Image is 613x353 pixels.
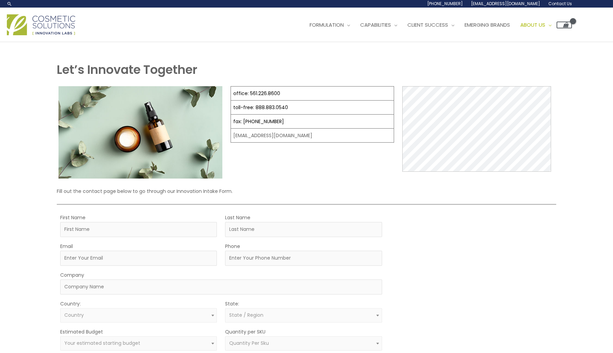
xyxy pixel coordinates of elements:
label: Country: [60,299,81,308]
a: fax: [PHONE_NUMBER] [233,118,284,125]
label: Company [60,271,84,279]
nav: Site Navigation [299,15,572,35]
input: First Name [60,222,217,237]
a: Search icon link [7,1,12,6]
span: Contact Us [548,1,572,6]
input: Enter Your Email [60,251,217,266]
a: toll-free: 888.883.0540 [233,104,288,111]
label: First Name [60,213,86,222]
a: Capabilities [355,15,402,35]
strong: Let’s Innovate Together [57,61,197,78]
label: Quantity per SKU [225,327,265,336]
span: Client Success [407,21,448,28]
img: Cosmetic Solutions Logo [7,14,75,35]
span: Country [64,312,84,318]
span: Your estimated starting budget [64,340,140,347]
span: Quantity Per Sku [229,340,269,347]
a: About Us [515,15,557,35]
input: Last Name [225,222,382,237]
span: Emerging Brands [465,21,510,28]
a: Client Success [402,15,459,35]
label: State: [225,299,239,308]
img: Contact page image for private label skincare manufacturer Cosmetic solutions shows a skin care b... [58,86,222,178]
label: Phone [225,242,240,251]
label: Estimated Budget [60,327,103,336]
a: Emerging Brands [459,15,515,35]
td: [EMAIL_ADDRESS][DOMAIN_NAME] [231,129,394,143]
p: Fill out the contact page below to go through our Innovation Intake Form. [57,187,556,196]
span: [EMAIL_ADDRESS][DOMAIN_NAME] [471,1,540,6]
span: State / Region [229,312,263,318]
span: [PHONE_NUMBER] [427,1,463,6]
a: View Shopping Cart, empty [557,22,572,28]
label: Email [60,242,73,251]
span: About Us [520,21,545,28]
span: Capabilities [360,21,391,28]
input: Company Name [60,279,382,295]
input: Enter Your Phone Number [225,251,382,266]
span: Formulation [310,21,344,28]
label: Last Name [225,213,250,222]
a: office: 561.226.8600 [233,90,280,97]
a: Formulation [304,15,355,35]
